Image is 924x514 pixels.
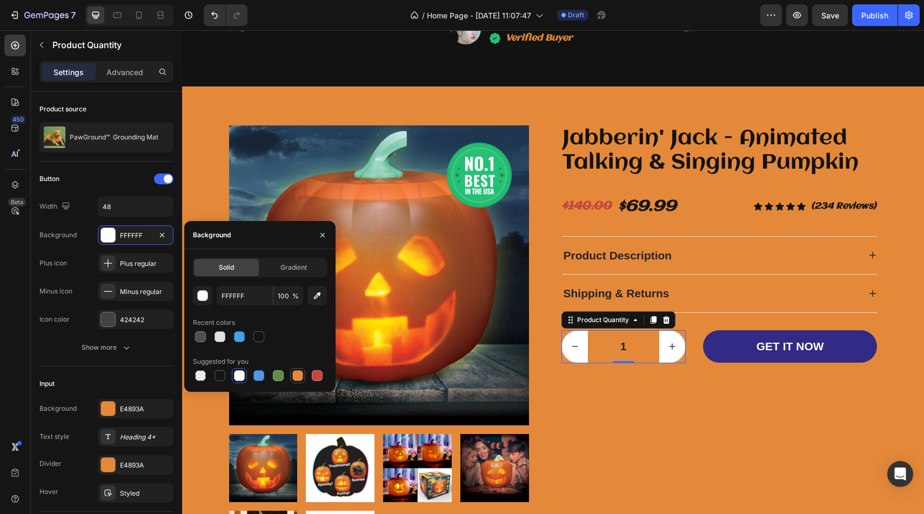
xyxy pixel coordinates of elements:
[39,174,59,184] div: Button
[120,287,171,297] div: Minus regular
[71,9,76,22] p: 7
[292,291,299,301] span: %
[70,133,158,141] p: PawGround™ Grounding Mat
[380,215,492,236] div: Rich Text Editor. Editing area: main
[629,170,694,183] p: (234 Reviews)
[852,4,898,26] button: Publish
[39,286,72,296] div: Minus icon
[39,432,69,442] div: Text style
[39,379,55,389] div: Input
[39,199,72,214] div: Width
[422,10,425,21] span: /
[120,259,171,269] div: Plus regular
[53,66,84,78] p: Settings
[44,126,65,148] img: product feature img
[568,10,584,20] span: Draft
[887,461,913,487] div: Open Intercom Messenger
[106,66,143,78] p: Advanced
[812,4,848,26] button: Save
[280,263,307,272] span: Gradient
[193,230,231,240] div: Background
[861,10,888,21] div: Publish
[120,489,171,498] div: Styled
[8,198,26,206] div: Beta
[4,4,81,26] button: 7
[120,231,151,241] div: FFFFFF
[120,315,171,325] div: 424242
[98,197,173,216] input: Auto
[120,460,171,470] div: E4893A
[217,286,273,305] input: Eg: FFFFFF
[821,11,839,20] span: Save
[521,300,695,333] button: GET IT NOW
[39,338,173,357] button: Show more
[265,112,330,177] img: Alt Image
[193,357,249,366] div: Suggested for you
[82,342,132,353] div: Show more
[39,404,77,413] div: Background
[204,4,247,26] div: Undo/Redo
[182,30,924,514] iframe: Design area
[379,95,695,146] a: Jabberin' Jack - Animated Talking & Singing Pumpkin
[379,166,431,186] div: $140.00
[39,230,77,240] div: Background
[39,315,70,324] div: Icon color
[120,432,171,442] div: Heading 4*
[574,308,642,325] div: GET IT NOW
[120,404,171,414] div: E4893A
[477,301,503,332] button: increment
[406,301,477,332] input: quantity
[393,285,449,295] div: Product Quantity
[39,459,62,469] div: Divider
[380,253,489,273] div: Rich Text Editor. Editing area: main
[381,217,490,234] p: Product Description
[380,301,406,332] button: decrement
[193,318,235,328] div: Recent colors
[381,255,487,272] p: Shipping & Returns
[39,487,58,497] div: Hover
[39,258,67,268] div: Plus icon
[39,104,86,114] div: Product source
[10,115,26,124] div: 450
[435,164,496,189] div: $69.99
[52,38,169,51] p: Product Quantity
[219,263,234,272] span: Solid
[427,10,531,21] span: Home Page - [DATE] 11:07:47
